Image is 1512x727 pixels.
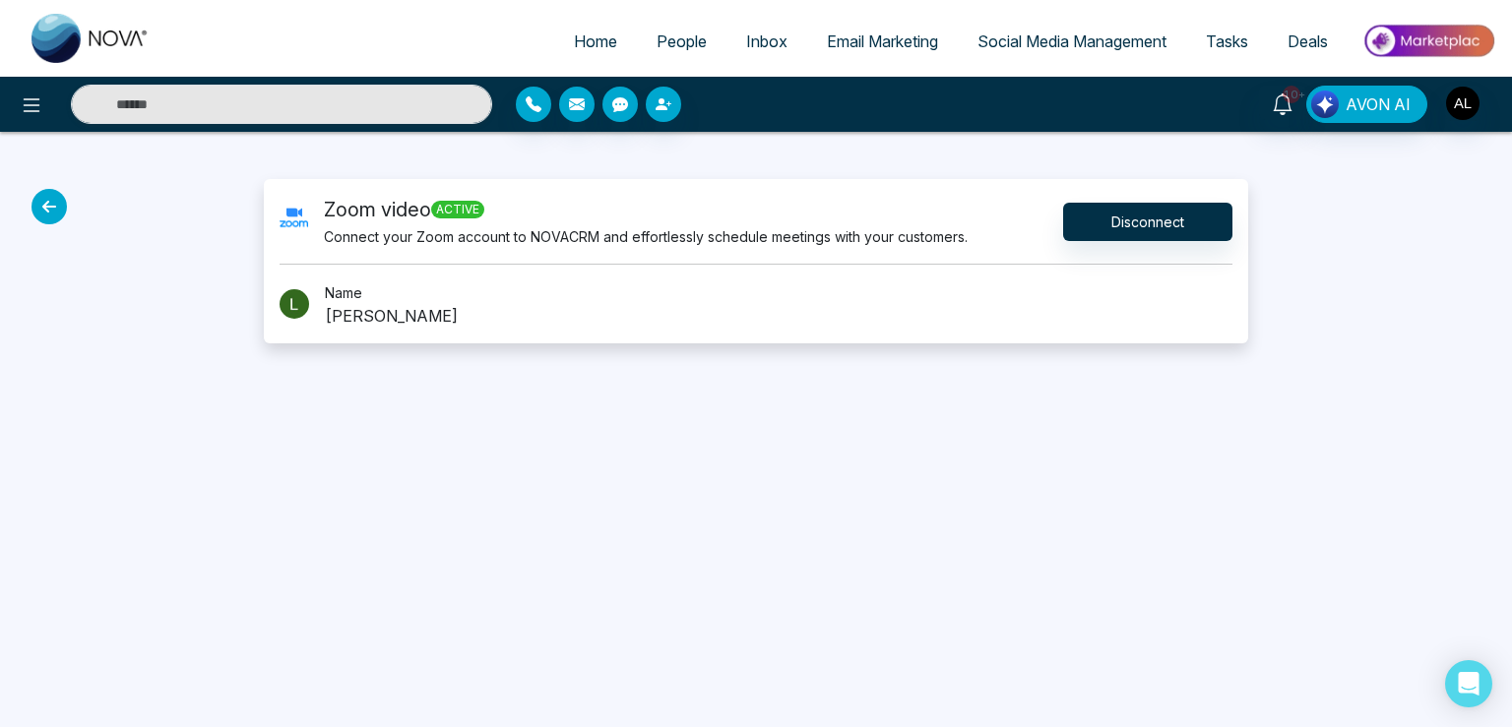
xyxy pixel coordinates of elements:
span: Deals [1288,31,1328,51]
small: Name [325,284,362,301]
img: User Avatar [1446,87,1480,120]
p: [PERSON_NAME] [325,304,458,328]
span: 10+ [1283,86,1300,103]
a: Email Marketing [807,23,958,60]
div: Open Intercom Messenger [1445,660,1492,707]
span: Social Media Management [977,31,1166,51]
span: Email Marketing [827,31,938,51]
span: Inbox [746,31,787,51]
a: Inbox [726,23,807,60]
a: Home [554,23,637,60]
a: Social Media Management [958,23,1186,60]
a: 10+ [1259,86,1306,120]
span: AVON AI [1346,92,1411,116]
img: zoom [280,205,308,238]
span: Tasks [1206,31,1248,51]
img: Lead Flow [1311,91,1339,118]
span: active [431,201,484,218]
img: Nova CRM Logo [31,14,150,63]
span: People [657,31,707,51]
small: Connect your Zoom account to NOVACRM and effortlessly schedule meetings with your customers. [324,228,968,245]
a: People [637,23,726,60]
a: Tasks [1186,23,1268,60]
button: AVON AI [1306,86,1427,123]
img: avatar [280,289,309,319]
span: Home [574,31,617,51]
button: Disconnect [1063,203,1232,241]
a: Deals [1268,23,1348,60]
img: Market-place.gif [1357,19,1500,63]
p: Zoom video [324,195,968,224]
